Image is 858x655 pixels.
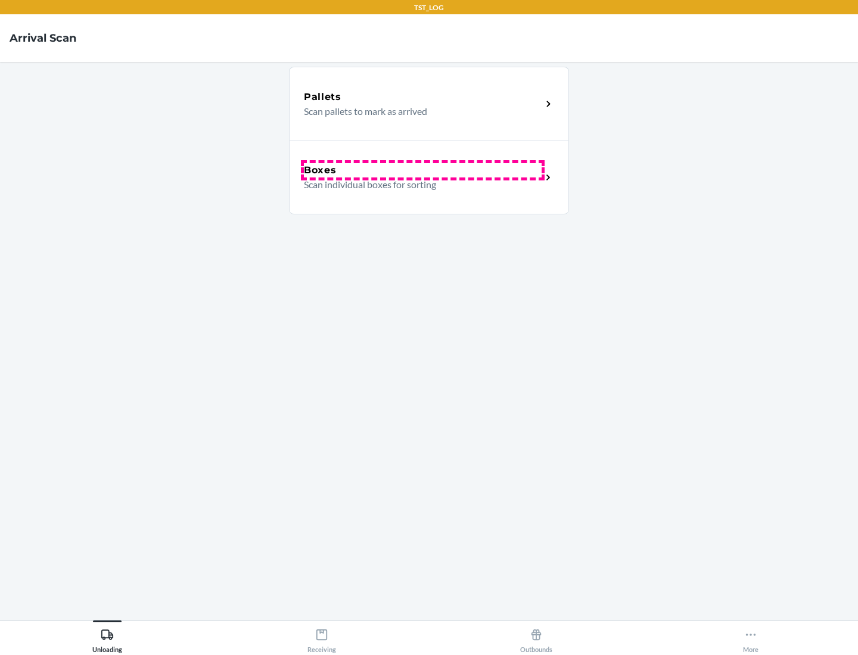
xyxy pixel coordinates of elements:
[304,90,341,104] h5: Pallets
[289,67,569,141] a: PalletsScan pallets to mark as arrived
[414,2,444,13] p: TST_LOG
[304,163,337,177] h5: Boxes
[429,620,643,653] button: Outbounds
[289,141,569,214] a: BoxesScan individual boxes for sorting
[304,177,532,192] p: Scan individual boxes for sorting
[214,620,429,653] button: Receiving
[10,30,76,46] h4: Arrival Scan
[92,623,122,653] div: Unloading
[307,623,336,653] div: Receiving
[304,104,532,118] p: Scan pallets to mark as arrived
[743,623,758,653] div: More
[520,623,552,653] div: Outbounds
[643,620,858,653] button: More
